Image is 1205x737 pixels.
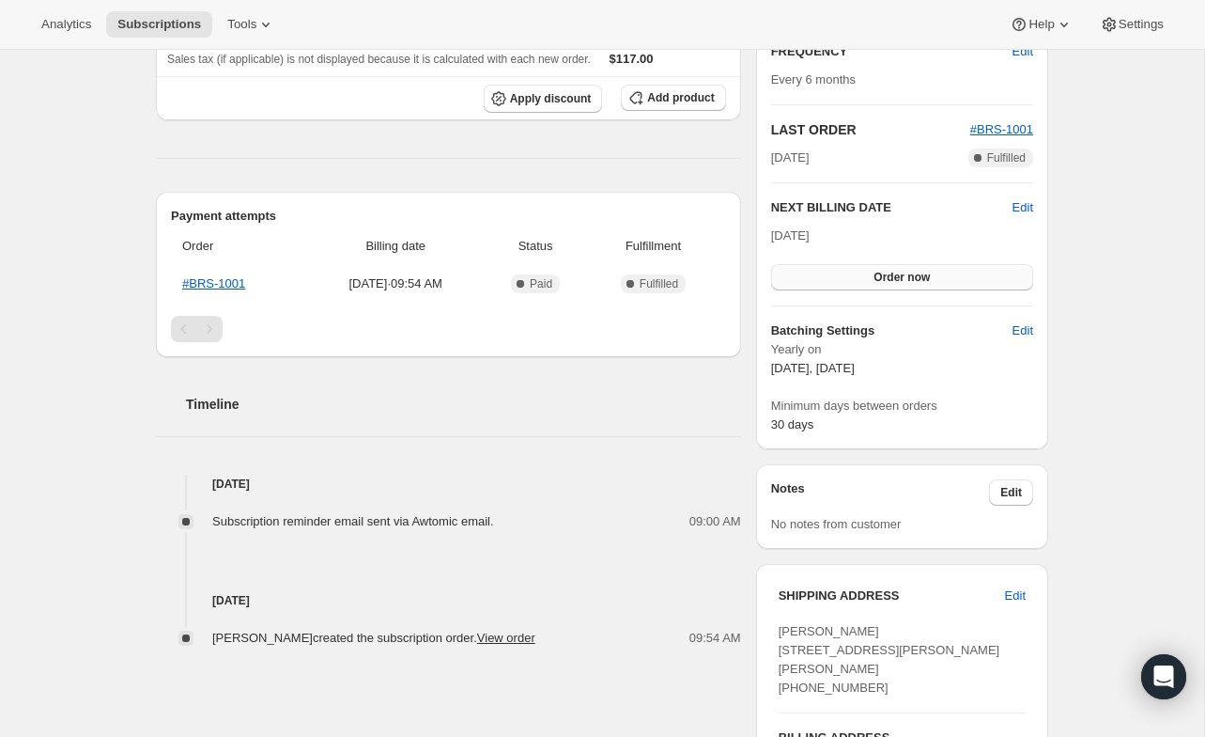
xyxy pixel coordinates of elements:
[1012,321,1033,340] span: Edit
[313,237,479,256] span: Billing date
[771,264,1033,290] button: Order now
[689,512,741,531] span: 09:00 AM
[1012,42,1033,61] span: Edit
[1119,17,1164,32] span: Settings
[771,321,1012,340] h6: Batching Settings
[156,591,741,610] h4: [DATE]
[592,237,714,256] span: Fulfillment
[212,631,535,645] span: [PERSON_NAME] created the subscription order.
[30,11,102,38] button: Analytics
[1028,17,1054,32] span: Help
[1000,485,1022,500] span: Edit
[994,581,1037,611] button: Edit
[1001,316,1044,346] button: Edit
[771,517,902,531] span: No notes from customer
[640,276,678,291] span: Fulfilled
[610,52,654,66] span: $117.00
[779,587,1005,605] h3: SHIPPING ADDRESS
[987,150,1026,165] span: Fulfilled
[117,17,201,32] span: Subscriptions
[621,85,725,111] button: Add product
[510,91,592,106] span: Apply discount
[1001,37,1044,67] button: Edit
[873,270,930,285] span: Order now
[216,11,286,38] button: Tools
[647,90,714,105] span: Add product
[771,72,856,86] span: Every 6 months
[530,276,552,291] span: Paid
[779,624,1000,695] span: [PERSON_NAME] [STREET_ADDRESS][PERSON_NAME][PERSON_NAME] [PHONE_NUMBER]
[989,479,1033,506] button: Edit
[1141,654,1186,699] div: Open Intercom Messenger
[41,17,91,32] span: Analytics
[1005,587,1026,605] span: Edit
[186,395,741,414] h2: Timeline
[771,228,810,243] span: [DATE]
[771,42,1012,61] h2: FREQUENCY
[167,53,591,66] span: Sales tax (if applicable) is not displayed because it is calculated with each new order.
[313,274,479,293] span: [DATE] · 09:54 AM
[771,361,855,375] span: [DATE], [DATE]
[771,340,1033,359] span: Yearly on
[212,514,494,528] span: Subscription reminder email sent via Awtomic email.
[771,198,1012,217] h2: NEXT BILLING DATE
[771,479,990,506] h3: Notes
[771,149,810,167] span: [DATE]
[171,316,726,342] nav: Pagination
[998,11,1084,38] button: Help
[171,226,307,267] th: Order
[106,11,212,38] button: Subscriptions
[227,17,256,32] span: Tools
[490,237,581,256] span: Status
[182,276,245,290] a: #BRS-1001
[484,85,603,113] button: Apply discount
[970,120,1033,139] button: #BRS-1001
[477,631,535,645] a: View order
[1012,198,1033,217] button: Edit
[171,207,726,226] h2: Payment attempts
[771,397,1033,416] span: Minimum days between orders
[771,120,970,139] h2: LAST ORDER
[1089,11,1175,38] button: Settings
[689,629,741,648] span: 09:54 AM
[970,122,1033,136] a: #BRS-1001
[156,475,741,494] h4: [DATE]
[771,417,814,431] span: 30 days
